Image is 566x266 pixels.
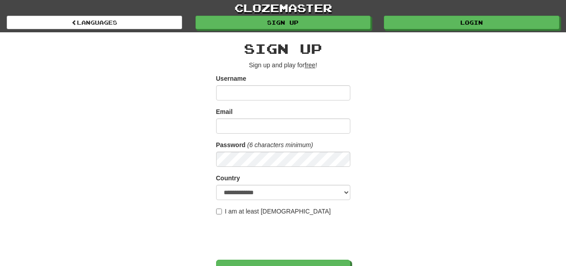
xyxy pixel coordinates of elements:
[216,207,331,216] label: I am at least [DEMOGRAPHIC_DATA]
[305,61,315,69] u: free
[216,220,352,255] iframe: reCAPTCHA
[216,140,246,149] label: Password
[196,16,371,29] a: Sign up
[216,74,247,83] label: Username
[216,61,350,70] p: Sign up and play for !
[247,141,313,148] em: (6 characters minimum)
[216,107,233,116] label: Email
[216,41,350,56] h2: Sign up
[384,16,559,29] a: Login
[7,16,182,29] a: Languages
[216,174,240,183] label: Country
[216,209,222,214] input: I am at least [DEMOGRAPHIC_DATA]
